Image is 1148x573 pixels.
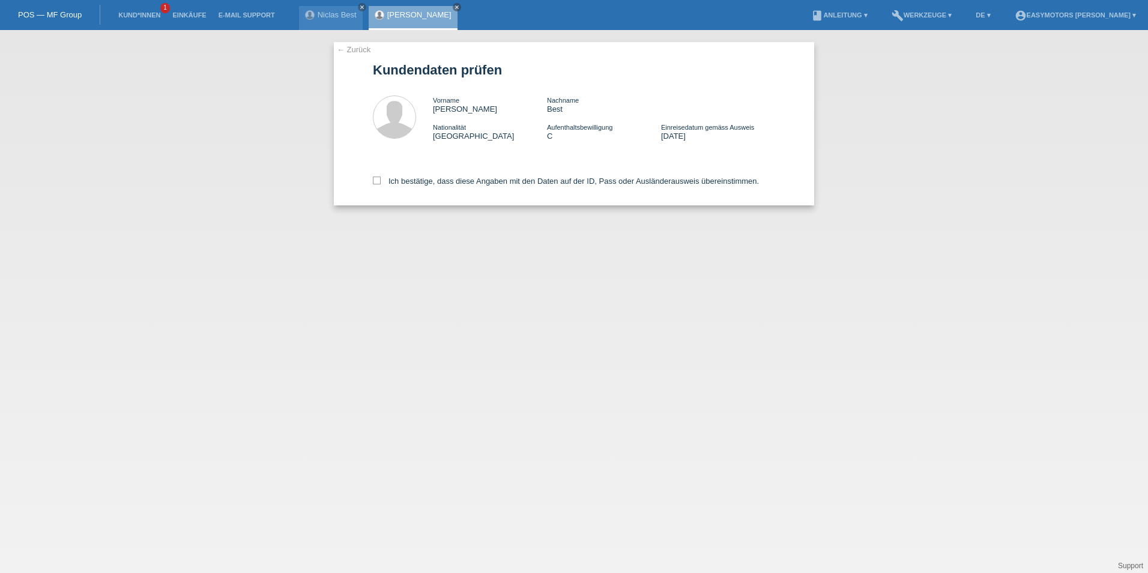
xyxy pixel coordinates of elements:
a: Einkäufe [166,11,212,19]
label: Ich bestätige, dass diese Angaben mit den Daten auf der ID, Pass oder Ausländerausweis übereinsti... [373,177,759,186]
a: E-Mail Support [213,11,281,19]
a: Support [1118,562,1143,570]
a: ← Zurück [337,45,370,54]
i: build [892,10,904,22]
a: DE ▾ [970,11,996,19]
i: book [811,10,823,22]
a: [PERSON_NAME] [387,10,452,19]
a: close [358,3,366,11]
i: close [454,4,460,10]
div: [DATE] [661,123,775,141]
span: 1 [160,3,170,13]
div: Best [547,95,661,114]
div: [GEOGRAPHIC_DATA] [433,123,547,141]
div: C [547,123,661,141]
i: close [359,4,365,10]
h1: Kundendaten prüfen [373,62,775,77]
span: Nationalität [433,124,466,131]
a: close [453,3,461,11]
span: Aufenthaltsbewilligung [547,124,612,131]
a: POS — MF Group [18,10,82,19]
a: buildWerkzeuge ▾ [886,11,958,19]
span: Einreisedatum gemäss Ausweis [661,124,754,131]
span: Nachname [547,97,579,104]
a: Niclas Best [318,10,357,19]
a: bookAnleitung ▾ [805,11,873,19]
a: Kund*innen [112,11,166,19]
i: account_circle [1015,10,1027,22]
a: account_circleEasymotors [PERSON_NAME] ▾ [1009,11,1142,19]
span: Vorname [433,97,459,104]
div: [PERSON_NAME] [433,95,547,114]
